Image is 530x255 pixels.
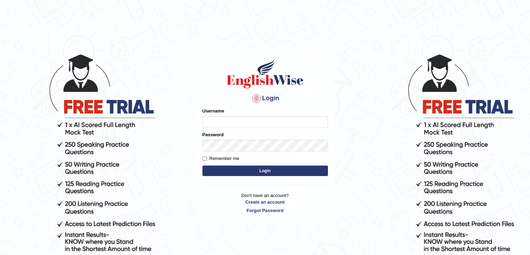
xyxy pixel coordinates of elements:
img: Logo of English Wise sign in for intelligent practice with AI [225,58,305,89]
h4: Login [202,93,328,104]
p: Don't have an account? [202,192,328,214]
button: Login [202,166,328,176]
label: Password [202,131,224,138]
input: Remember me [202,156,207,161]
a: Forgot Password [202,207,328,214]
label: Username [202,108,224,114]
label: Remember me [202,155,239,162]
a: Create an account [202,199,328,205]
